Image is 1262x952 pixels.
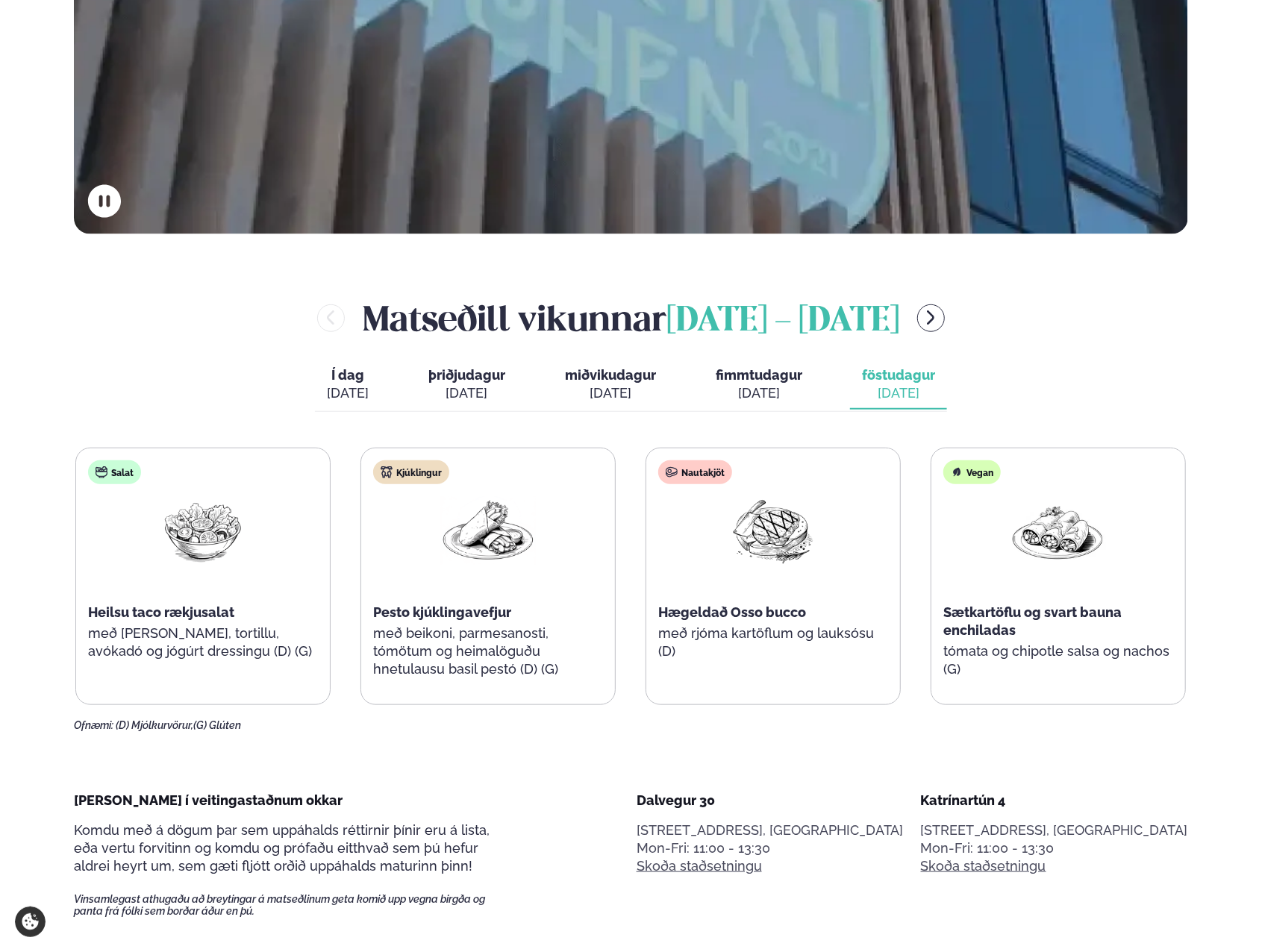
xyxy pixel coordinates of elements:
[917,304,945,332] button: menu-btn-right
[704,360,814,410] button: fimmtudagur [DATE]
[381,466,393,478] img: chicken.svg
[943,604,1122,638] span: Sætkartöflu og svart bauna enchiladas
[373,624,603,678] p: með beikoni, parmesanosti, tómötum og heimalöguðu hnetulausu basil pestó (D) (G)
[88,604,234,620] span: Heilsu taco rækjusalat
[637,857,762,875] a: Skoða staðsetningu
[637,821,904,839] p: [STREET_ADDRESS], [GEOGRAPHIC_DATA]
[951,466,963,478] img: Vegan.svg
[15,906,46,937] a: Cookie settings
[74,792,343,808] span: [PERSON_NAME] í veitingastaðnum okkar
[658,624,888,660] p: með rjóma kartöflum og lauksósu (D)
[565,384,656,402] div: [DATE]
[96,466,107,478] img: salad.svg
[416,360,517,410] button: þriðjudagur [DATE]
[327,366,369,384] span: Í dag
[363,294,899,342] h2: Matseðill vikunnar
[943,642,1173,678] p: tómata og chipotle salsa og nachos (G)
[862,367,935,383] span: föstudagur
[725,496,821,566] img: Beef-Meat.png
[716,384,802,402] div: [DATE]
[1010,496,1106,566] img: Enchilada.png
[315,360,381,410] button: Í dag [DATE]
[155,496,251,566] img: Salad.png
[850,360,947,410] button: föstudagur [DATE]
[74,719,113,731] span: Ofnæmi:
[565,367,656,383] span: miðvikudagur
[116,719,193,731] span: (D) Mjólkurvörur,
[88,460,141,484] div: Salat
[440,496,536,566] img: Wraps.png
[637,839,904,857] div: Mon-Fri: 11:00 - 13:30
[943,460,1001,484] div: Vegan
[88,624,318,660] p: með [PERSON_NAME], tortillu, avókadó og jógúrt dressingu (D) (G)
[658,604,806,620] span: Hægeldað Osso bucco
[921,857,1046,875] a: Skoða staðsetningu
[666,305,899,338] span: [DATE] - [DATE]
[921,792,1188,809] div: Katrínartún 4
[921,821,1188,839] p: [STREET_ADDRESS], [GEOGRAPHIC_DATA]
[637,792,904,809] div: Dalvegur 30
[921,839,1188,857] div: Mon-Fri: 11:00 - 13:30
[553,360,668,410] button: miðvikudagur [DATE]
[658,460,732,484] div: Nautakjöt
[74,822,490,874] span: Komdu með á dögum þar sem uppáhalds réttirnir þínir eru á lista, eða vertu forvitinn og komdu og ...
[74,893,511,917] span: Vinsamlegast athugaðu að breytingar á matseðlinum geta komið upp vegna birgða og panta frá fólki ...
[373,460,449,484] div: Kjúklingur
[428,367,505,383] span: þriðjudagur
[193,719,241,731] span: (G) Glúten
[373,604,511,620] span: Pesto kjúklingavefjur
[716,367,802,383] span: fimmtudagur
[862,384,935,402] div: [DATE]
[428,384,505,402] div: [DATE]
[327,384,369,402] div: [DATE]
[317,304,345,332] button: menu-btn-left
[666,466,678,478] img: beef.svg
